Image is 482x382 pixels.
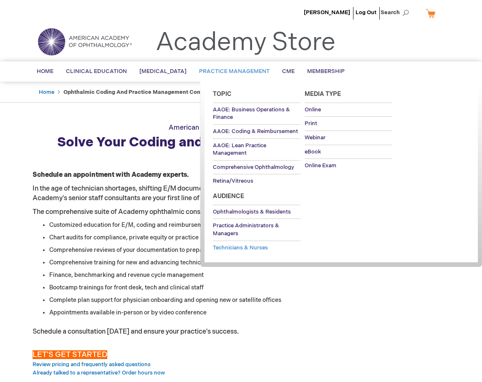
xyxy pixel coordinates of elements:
[213,222,279,237] span: Practice Administrators & Managers
[33,352,107,359] a: LET'S GET STARTED
[33,185,421,202] span: In the age of technician shortages, shifting E/M documentation requirements, increased Medicare a...
[49,259,450,267] li: Comprehensive training for new and advancing technicians, scribes, and clinical staff
[305,134,326,141] span: Webinar
[33,328,239,336] span: Schedule a consultation [DATE] and ensure your practice's success.
[49,221,450,229] li: Customized education for E/M, coding and reimbursement
[304,9,350,16] a: [PERSON_NAME]
[33,361,151,368] a: Review pricing and frequently asked questions
[381,4,412,21] span: Search
[282,68,295,75] span: CME
[199,68,270,75] span: Practice Management
[305,162,336,169] span: Online Exam
[213,142,266,157] span: AAOE: Lean Practice Management
[213,178,253,184] span: Retina/Vitreous
[213,193,244,200] span: Audience
[49,246,450,254] li: Comprehensive reviews of your documentation to prepare for targeted audits
[305,106,321,113] span: Online
[213,209,291,215] span: Ophthalmologists & Residents
[57,134,425,151] strong: Solve Your Coding and Practice Management Challenges
[356,9,376,16] a: Log Out
[139,68,187,75] span: [MEDICAL_DATA]
[49,271,450,279] li: Finance, benchmarking and revenue cycle management
[33,208,273,216] span: The comprehensive suite of Academy ophthalmic consulting services includes:
[39,89,54,95] a: Home
[305,90,341,98] span: Media Type
[169,124,313,132] span: American Academy of Ophthalmic Executives
[156,28,336,58] a: Academy Store
[63,89,249,95] strong: Ophthalmic Coding and Practice Management Consultation Services
[213,90,232,98] span: Topic
[307,68,345,75] span: Membership
[66,68,127,75] span: Clinical Education
[49,309,450,317] li: Appointments available in-person or by video conference
[305,120,317,127] span: Print
[213,164,294,171] span: Comprehensive Ophthalmology
[49,234,450,242] li: Chart audits for compliance, private equity or practice purchases
[33,369,165,376] a: Already talked to a representative? Order hours now
[49,296,450,304] li: Complete plan support for physician onboarding and opening new or satellite offices
[213,106,290,121] span: AAOE: Business Operations & Finance
[49,284,450,292] li: Bootcamp trainings for front desk, tech and clinical staff
[305,148,321,155] span: eBook
[37,68,53,75] span: Home
[33,350,107,359] span: LET'S GET STARTED
[33,171,189,179] strong: Schedule an appointment with Academy experts.
[213,128,298,135] span: AAOE: Coding & Reimbursement
[213,244,268,251] span: Technicians & Nurses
